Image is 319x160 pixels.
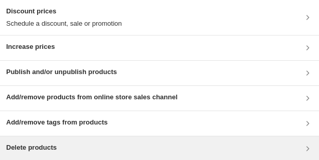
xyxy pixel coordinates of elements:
h3: Add/remove products from online store sales channel [6,92,178,102]
h3: Publish and/or unpublish products [6,67,117,77]
p: Schedule a discount, sale or promotion [6,19,122,29]
h3: Increase prices [6,42,55,52]
h3: Add/remove tags from products [6,117,108,128]
h3: Delete products [6,143,57,153]
h3: Discount prices [6,6,122,16]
